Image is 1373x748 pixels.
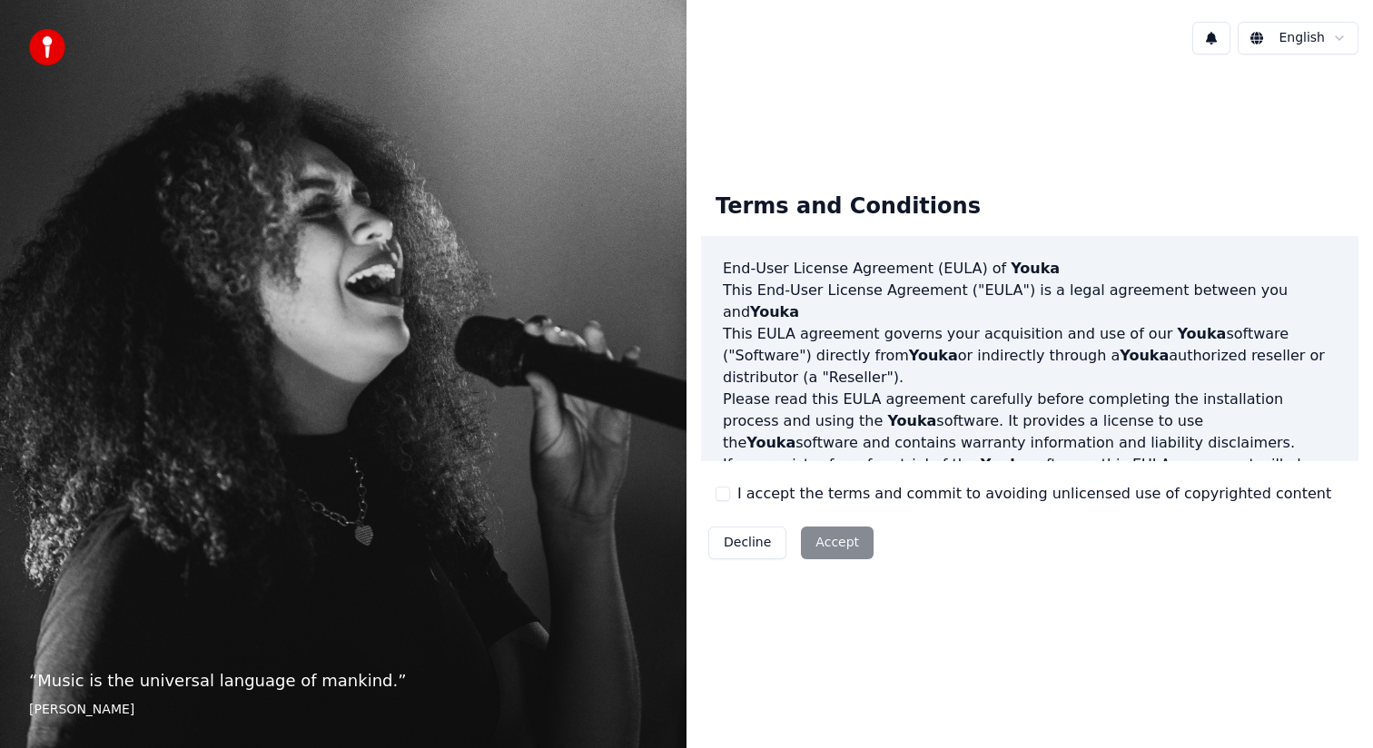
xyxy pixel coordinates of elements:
span: Youka [746,434,795,451]
span: Youka [1011,260,1060,277]
button: Decline [708,527,786,559]
p: This End-User License Agreement ("EULA") is a legal agreement between you and [723,280,1337,323]
label: I accept the terms and commit to avoiding unlicensed use of copyrighted content [737,483,1331,505]
span: Youka [909,347,958,364]
span: Youka [1120,347,1169,364]
span: Youka [887,412,936,429]
p: This EULA agreement governs your acquisition and use of our software ("Software") directly from o... [723,323,1337,389]
h3: End-User License Agreement (EULA) of [723,258,1337,280]
p: “ Music is the universal language of mankind. ” [29,668,657,694]
span: Youka [981,456,1030,473]
footer: [PERSON_NAME] [29,701,657,719]
span: Youka [1177,325,1226,342]
div: Terms and Conditions [701,178,995,236]
img: youka [29,29,65,65]
p: Please read this EULA agreement carefully before completing the installation process and using th... [723,389,1337,454]
p: If you register for a free trial of the software, this EULA agreement will also govern that trial... [723,454,1337,541]
span: Youka [750,303,799,320]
